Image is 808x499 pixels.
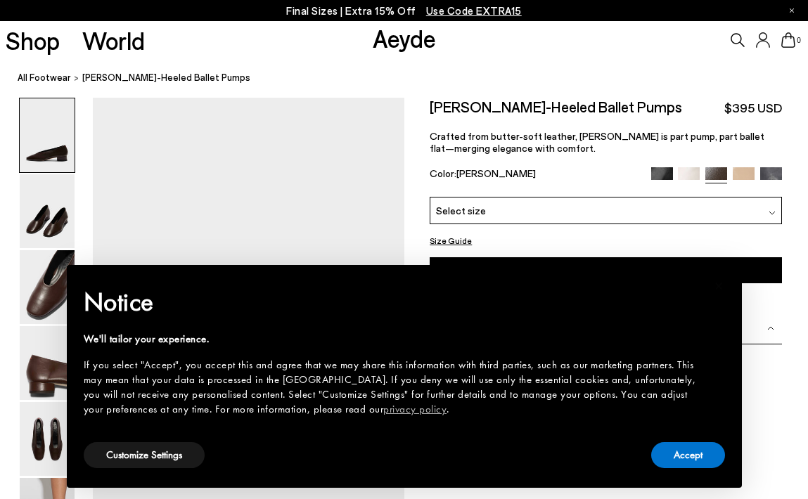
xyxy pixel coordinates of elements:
h2: Notice [84,284,703,320]
span: × [714,275,724,297]
button: Size Guide [430,232,472,249]
span: [PERSON_NAME] [456,167,536,179]
a: privacy policy [383,402,447,416]
div: Color: [430,167,639,183]
nav: breadcrumb [18,59,808,98]
img: Delia Low-Heeled Ballet Pumps - Image 3 [20,250,75,324]
div: We'll tailor your experience. [84,332,703,346]
img: Delia Low-Heeled Ballet Pumps - Image 1 [20,98,75,172]
span: Navigate to /collections/ss25-final-sizes [426,4,522,17]
span: Select size [436,203,486,218]
p: Final Sizes | Extra 15% Off [286,2,522,20]
a: Aeyde [373,23,436,53]
a: All Footwear [18,70,71,85]
button: Close this notice [703,269,736,303]
a: Shop [6,28,60,53]
img: svg%3E [767,325,774,332]
span: Crafted from butter-soft leather, [PERSON_NAME] is part pump, part ballet flat—merging elegance w... [430,130,764,154]
img: Delia Low-Heeled Ballet Pumps - Image 5 [20,402,75,476]
span: [PERSON_NAME]-Heeled Ballet Pumps [82,70,250,85]
span: $395 USD [724,99,782,117]
button: Customize Settings [84,442,205,468]
img: Delia Low-Heeled Ballet Pumps - Image 2 [20,174,75,248]
img: Delia Low-Heeled Ballet Pumps - Image 4 [20,326,75,400]
div: If you select "Accept", you accept this and agree that we may share this information with third p... [84,358,703,417]
span: 0 [795,37,802,44]
img: svg%3E [769,209,776,216]
a: 0 [781,32,795,48]
h2: [PERSON_NAME]-Heeled Ballet Pumps [430,98,682,115]
button: Accept [651,442,725,468]
a: World [82,28,145,53]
